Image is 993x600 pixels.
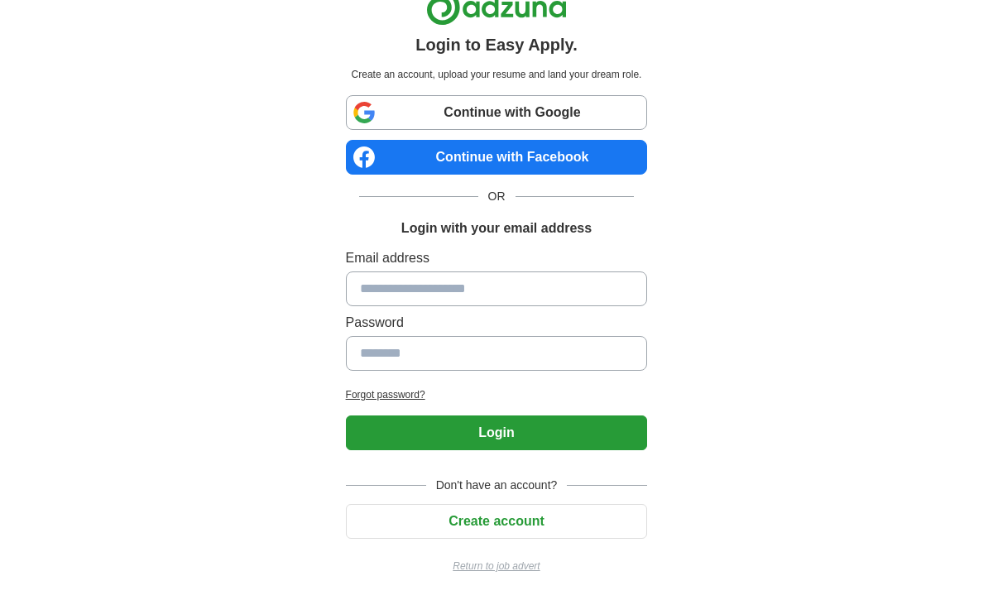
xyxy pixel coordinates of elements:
a: Return to job advert [346,559,648,574]
span: Don't have an account? [426,477,568,494]
label: Email address [346,248,648,268]
a: Continue with Google [346,95,648,130]
a: Continue with Facebook [346,140,648,175]
a: Create account [346,514,648,528]
label: Password [346,313,648,333]
button: Create account [346,504,648,539]
span: OR [478,188,516,205]
p: Create an account, upload your resume and land your dream role. [349,67,645,82]
a: Forgot password? [346,387,648,402]
h1: Login with your email address [401,218,592,238]
button: Login [346,415,648,450]
h1: Login to Easy Apply. [415,32,578,57]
